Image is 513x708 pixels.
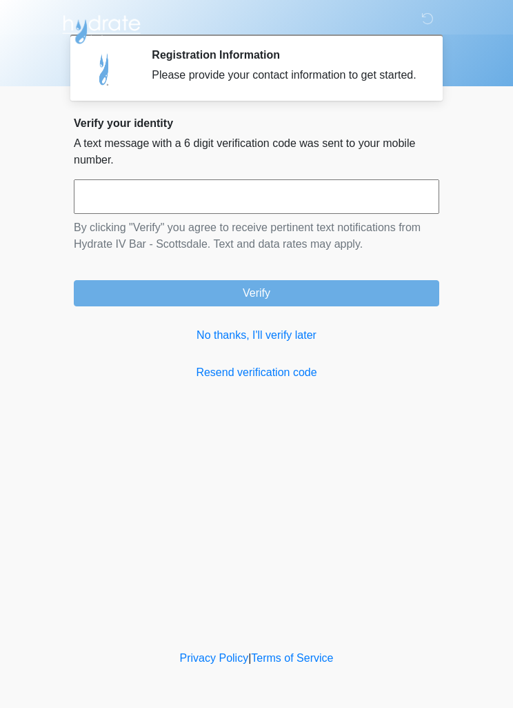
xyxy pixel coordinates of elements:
p: By clicking "Verify" you agree to receive pertinent text notifications from Hydrate IV Bar - Scot... [74,219,439,253]
a: Privacy Policy [180,652,249,664]
button: Verify [74,280,439,306]
a: No thanks, I'll verify later [74,327,439,344]
img: Hydrate IV Bar - Scottsdale Logo [60,10,143,45]
a: Resend verification code [74,364,439,381]
a: Terms of Service [251,652,333,664]
p: A text message with a 6 digit verification code was sent to your mobile number. [74,135,439,168]
a: | [248,652,251,664]
div: Please provide your contact information to get started. [152,67,419,83]
img: Agent Avatar [84,48,125,90]
h2: Verify your identity [74,117,439,130]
